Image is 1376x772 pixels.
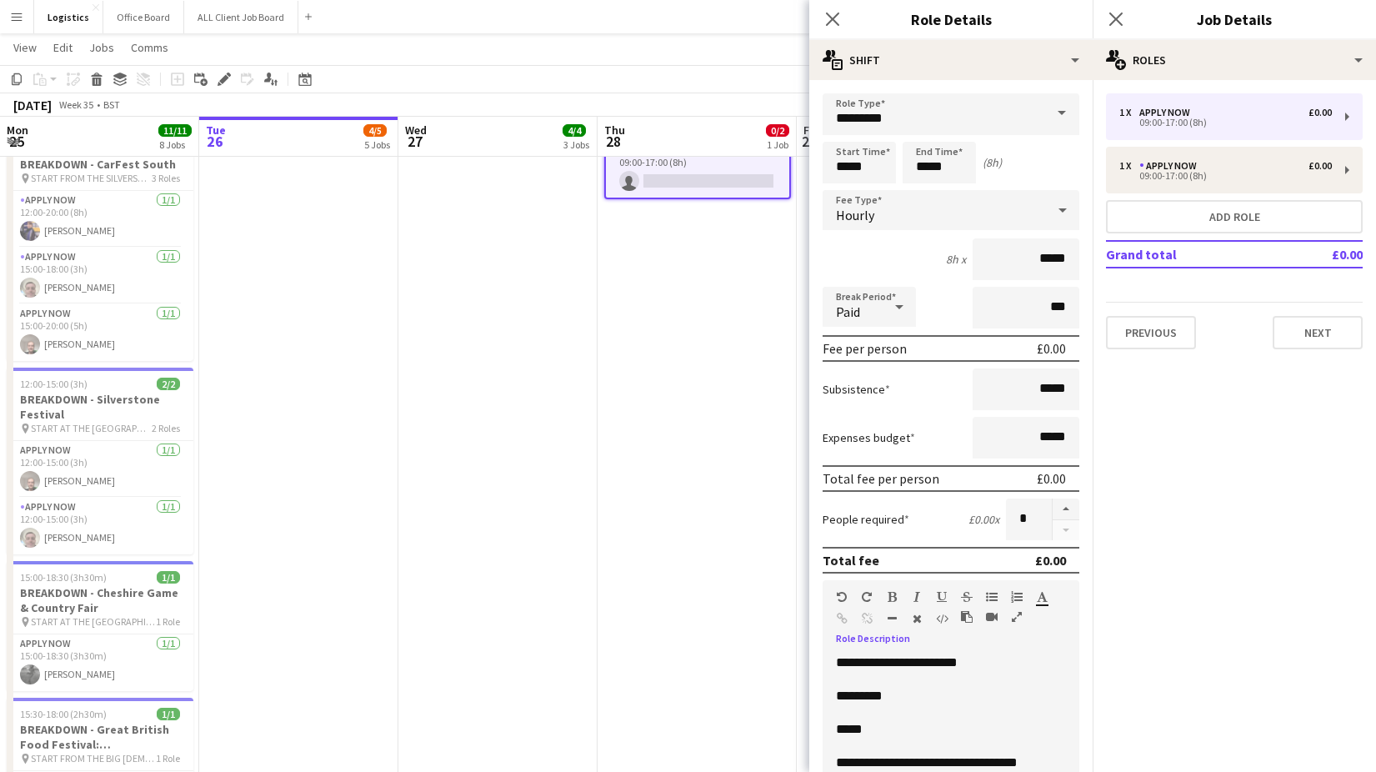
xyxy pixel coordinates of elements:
div: Fee per person [823,340,907,357]
span: Fri [803,123,817,138]
span: 26 [203,132,226,151]
div: 8h x [946,252,966,267]
div: 09:00-17:00 (8h) [1119,172,1332,180]
div: Roles [1093,40,1376,80]
span: 11/11 [158,124,192,137]
span: Comms [131,40,168,55]
div: Total fee [823,552,879,569]
app-job-card: 12:00-15:00 (3h)2/2BREAKDOWN - Silverstone Festival START AT THE [GEOGRAPHIC_DATA]2 RolesAPPLY NO... [7,368,193,554]
button: Underline [936,590,948,604]
h3: BREAKDOWN - CarFest South [7,157,193,172]
app-card-role: APPLY NOW1/115:00-20:00 (5h)[PERSON_NAME] [7,304,193,361]
span: 4/4 [563,124,586,137]
label: People required [823,512,909,527]
td: £0.00 [1283,241,1363,268]
div: £0.00 [1308,107,1332,118]
button: Clear Formatting [911,612,923,625]
button: Fullscreen [1011,610,1023,624]
td: Grand total [1106,241,1283,268]
button: Ordered List [1011,590,1023,604]
button: HTML Code [936,612,948,625]
button: Previous [1106,316,1196,349]
span: 1 Role [156,615,180,628]
app-card-role: APPLY NOW1/115:00-18:30 (3h30m)[PERSON_NAME] [7,634,193,691]
h3: BREAKDOWN - Silverstone Festival [7,392,193,422]
span: 15:30-18:00 (2h30m) [20,708,107,720]
app-card-role: APPLY NOW1/112:00-15:00 (3h)[PERSON_NAME] [7,441,193,498]
div: 1 x [1119,107,1139,118]
div: (8h) [983,155,1002,170]
button: Bold [886,590,898,604]
button: Office Board [103,1,184,33]
span: START AT THE [GEOGRAPHIC_DATA] [31,422,152,434]
span: 2/2 [157,378,180,390]
span: Week 35 [55,98,97,111]
h3: Job Details [1093,8,1376,30]
div: Shift [809,40,1093,80]
div: 1 x [1119,160,1139,172]
span: START FROM THE BIG [DEMOGRAPHIC_DATA] FESTIVAL [31,752,156,764]
div: £0.00 [1035,552,1066,569]
span: 12:00-15:00 (3h) [20,378,88,390]
span: 2 Roles [152,422,180,434]
button: Increase [1053,499,1079,520]
h3: BREAKDOWN - Cheshire Game & Country Fair [7,585,193,615]
span: 28 [602,132,625,151]
app-card-role: APPLY NOW1/115:00-18:00 (3h)[PERSON_NAME] [7,248,193,304]
button: Logistics [34,1,103,33]
div: 5 Jobs [364,138,390,151]
app-card-role: APPLY NOW1/112:00-15:00 (3h)[PERSON_NAME] [7,498,193,554]
div: 1 Job [767,138,788,151]
button: ALL Client Job Board [184,1,298,33]
button: Next [1273,316,1363,349]
app-card-role: APPLY NOW1/112:00-20:00 (8h)[PERSON_NAME] [7,191,193,248]
div: APPLY NOW [1139,107,1197,118]
app-card-role: APPLY NOW0/109:00-17:00 (8h) [606,141,789,198]
label: Expenses budget [823,430,915,445]
h3: BREAKDOWN - Great British Food Festival: [GEOGRAPHIC_DATA] [7,722,193,752]
span: Tue [206,123,226,138]
div: £0.00 [1308,160,1332,172]
a: Comms [124,37,175,58]
span: View [13,40,37,55]
div: [DATE] [13,97,52,113]
span: Paid [836,303,860,320]
span: 3 Roles [152,172,180,184]
a: View [7,37,43,58]
div: £0.00 [1037,470,1066,487]
button: Undo [836,590,848,604]
span: Wed [405,123,427,138]
span: 1 Role [156,752,180,764]
span: 29 [801,132,817,151]
div: 3 Jobs [563,138,589,151]
div: £0.00 x [968,512,999,527]
span: 0/2 [766,124,789,137]
a: Jobs [83,37,121,58]
button: Text Color [1036,590,1048,604]
a: Edit [47,37,79,58]
div: BST [103,98,120,111]
button: Add role [1106,200,1363,233]
span: Edit [53,40,73,55]
app-job-card: 12:00-20:00 (8h)3/3BREAKDOWN - CarFest South START FROM THE SILVERSTONE FESTIVAL3 RolesAPPLY NOW1... [7,133,193,361]
span: 27 [403,132,427,151]
button: Horizontal Line [886,612,898,625]
span: 1/1 [157,708,180,720]
div: 09:00-17:00 (8h) [1119,118,1332,127]
label: Subsistence [823,382,890,397]
span: Thu [604,123,625,138]
span: 1/1 [157,571,180,584]
div: APPLY NOW [1139,160,1203,172]
button: Redo [861,590,873,604]
div: £0.00 [1037,340,1066,357]
button: Paste as plain text [961,610,973,624]
button: Strikethrough [961,590,973,604]
span: Hourly [836,207,874,223]
span: Jobs [89,40,114,55]
span: 25 [4,132,28,151]
app-job-card: 15:00-18:30 (3h30m)1/1BREAKDOWN - Cheshire Game & Country Fair START AT THE [GEOGRAPHIC_DATA]1 Ro... [7,561,193,691]
div: 8 Jobs [159,138,191,151]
